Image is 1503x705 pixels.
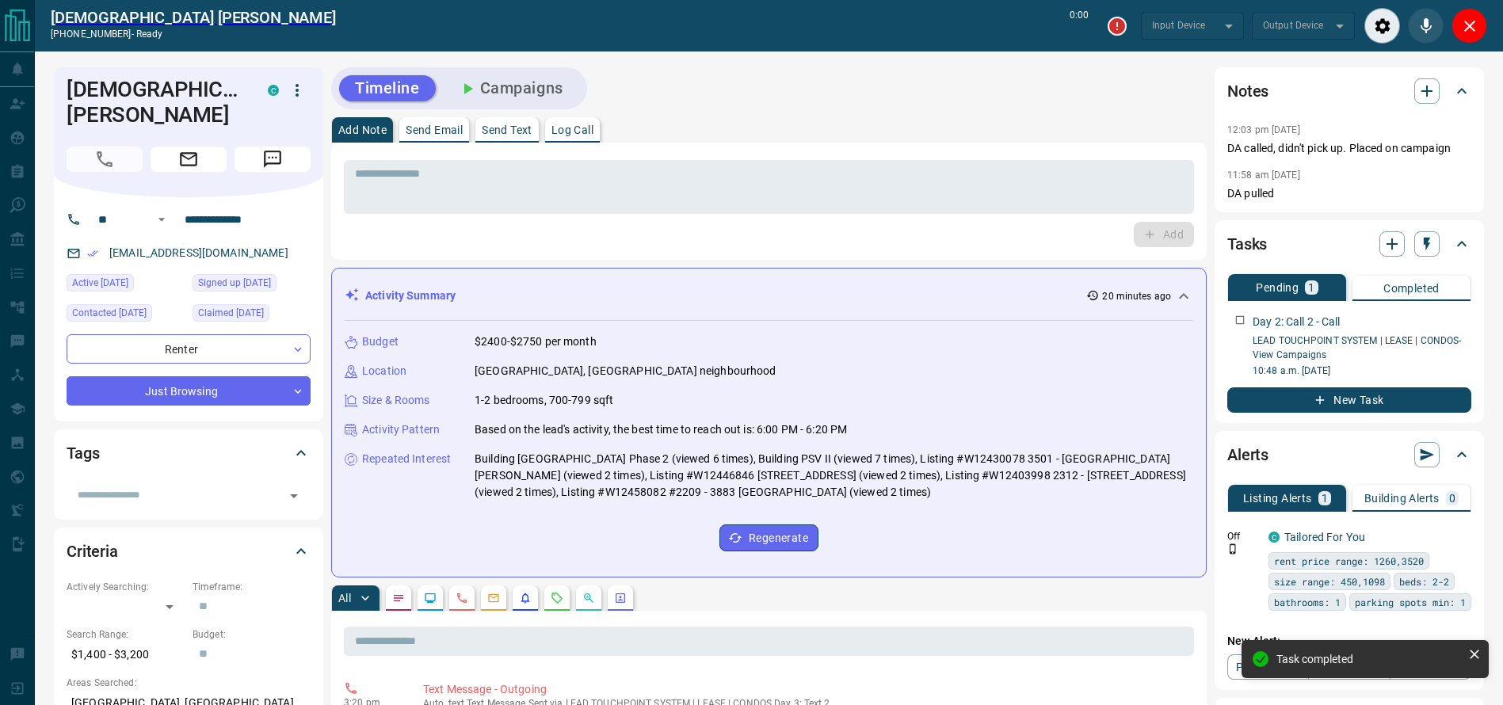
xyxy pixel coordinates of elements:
p: Size & Rooms [362,392,430,409]
p: Off [1227,529,1259,543]
p: DA called, didn't pick up. Placed on campaign [1227,140,1471,157]
div: Mon Aug 18 2025 [193,274,311,296]
h1: [DEMOGRAPHIC_DATA] [PERSON_NAME] [67,77,244,128]
p: Budget: [193,627,311,642]
h2: Notes [1227,78,1268,104]
span: size range: 450,1098 [1274,574,1385,589]
p: Search Range: [67,627,185,642]
button: New Task [1227,387,1471,413]
p: Pending [1256,282,1299,293]
svg: Lead Browsing Activity [424,592,437,604]
p: DA pulled [1227,185,1471,202]
svg: Listing Alerts [519,592,532,604]
span: Signed up [DATE] [198,275,271,291]
p: All [338,593,351,604]
div: Close [1452,8,1487,44]
span: beds: 2-2 [1399,574,1449,589]
h2: Alerts [1227,442,1268,467]
p: 1 [1308,282,1314,293]
p: Text Message - Outgoing [423,681,1188,698]
div: Notes [1227,72,1471,110]
p: Day 2: Call 2 - Call [1253,314,1341,330]
button: Timeline [339,75,436,101]
svg: Calls [456,592,468,604]
p: $2400-$2750 per month [475,333,597,350]
span: parking spots min: 1 [1355,594,1466,610]
p: New Alert: [1227,633,1471,650]
a: Property [1227,654,1309,680]
p: 1 [1322,493,1328,504]
svg: Notes [392,592,405,604]
p: $1,400 - $3,200 [67,642,185,668]
p: Timeframe: [193,580,311,594]
p: Activity Pattern [362,421,440,438]
span: Active [DATE] [72,275,128,291]
button: Regenerate [719,524,818,551]
p: 20 minutes ago [1102,289,1171,303]
div: Criteria [67,532,311,570]
span: Contacted [DATE] [72,305,147,321]
svg: Email Verified [87,248,98,259]
div: Activity Summary20 minutes ago [345,281,1193,311]
div: Sat Oct 11 2025 [67,304,185,326]
div: Tags [67,434,311,472]
span: Email [151,147,227,172]
span: bathrooms: 1 [1274,594,1341,610]
p: [GEOGRAPHIC_DATA], [GEOGRAPHIC_DATA] neighbourhood [475,363,776,379]
p: Building Alerts [1364,493,1440,504]
p: Send Email [406,124,463,135]
svg: Requests [551,592,563,604]
p: Based on the lead's activity, the best time to reach out is: 6:00 PM - 6:20 PM [475,421,847,438]
p: 10:48 a.m. [DATE] [1253,364,1471,378]
span: rent price range: 1260,3520 [1274,553,1424,569]
svg: Emails [487,592,500,604]
div: Sat Oct 11 2025 [67,274,185,296]
button: Campaigns [442,75,579,101]
a: Tailored For You [1284,531,1365,543]
div: Renter [67,334,311,364]
div: Alerts [1227,436,1471,474]
p: [PHONE_NUMBER] - [51,27,336,41]
p: 11:58 am [DATE] [1227,170,1300,181]
svg: Agent Actions [614,592,627,604]
p: Listing Alerts [1243,493,1312,504]
div: Mute [1408,8,1444,44]
p: Activity Summary [365,288,456,304]
svg: Push Notification Only [1227,543,1238,554]
p: Actively Searching: [67,580,185,594]
div: Audio Settings [1364,8,1400,44]
p: Log Call [551,124,593,135]
svg: Opportunities [582,592,595,604]
span: Message [235,147,311,172]
p: Location [362,363,406,379]
button: Open [283,485,305,507]
span: Claimed [DATE] [198,305,264,321]
h2: Criteria [67,539,118,564]
h2: Tags [67,440,99,466]
p: Areas Searched: [67,676,311,690]
p: 0:00 [1070,8,1089,44]
p: 0 [1449,493,1455,504]
div: condos.ca [268,85,279,96]
div: Task completed [1276,653,1462,665]
span: ready [136,29,163,40]
a: LEAD TOUCHPOINT SYSTEM | LEASE | CONDOS- View Campaigns [1253,335,1462,360]
span: Call [67,147,143,172]
h2: Tasks [1227,231,1267,257]
div: Tasks [1227,225,1471,263]
a: [DEMOGRAPHIC_DATA] [PERSON_NAME] [51,8,336,27]
div: Just Browsing [67,376,311,406]
p: Budget [362,333,399,350]
div: Sat Oct 11 2025 [193,304,311,326]
p: Send Text [482,124,532,135]
p: 12:03 pm [DATE] [1227,124,1300,135]
p: Repeated Interest [362,451,451,467]
p: 1-2 bedrooms, 700-799 sqft [475,392,613,409]
button: Open [152,210,171,229]
p: Completed [1383,283,1440,294]
div: condos.ca [1268,532,1280,543]
p: Add Note [338,124,387,135]
p: Building [GEOGRAPHIC_DATA] Phase 2 (viewed 6 times), Building PSV II (viewed 7 times), Listing #W... [475,451,1193,501]
a: [EMAIL_ADDRESS][DOMAIN_NAME] [109,246,288,259]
